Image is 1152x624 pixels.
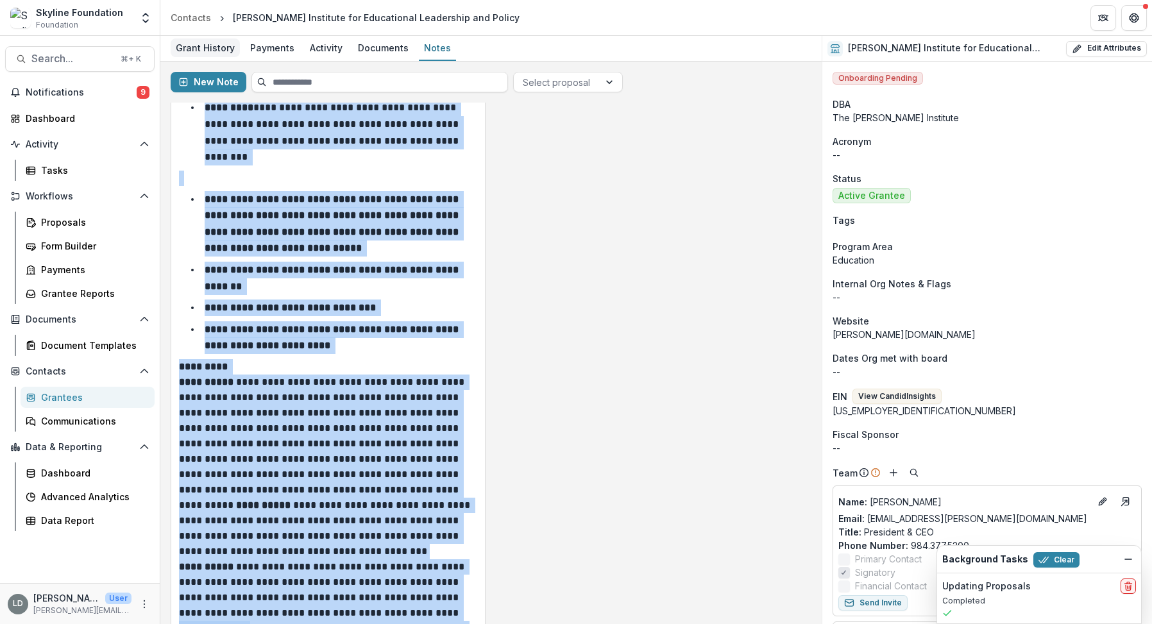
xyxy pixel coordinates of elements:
[21,235,155,257] a: Form Builder
[41,466,144,480] div: Dashboard
[21,160,155,181] a: Tasks
[942,554,1028,565] h2: Background Tasks
[353,36,414,61] a: Documents
[26,314,134,325] span: Documents
[833,72,923,85] span: Onboarding Pending
[41,514,144,527] div: Data Report
[833,148,1142,162] p: --
[353,38,414,57] div: Documents
[171,38,240,57] div: Grant History
[833,240,893,253] span: Program Area
[105,593,131,604] p: User
[41,263,144,276] div: Payments
[36,19,78,31] span: Foundation
[833,404,1142,417] div: [US_EMPLOYER_IDENTIFICATION_NUMBER]
[5,186,155,207] button: Open Workflows
[838,527,861,537] span: Title :
[833,441,1142,455] div: --
[21,410,155,432] a: Communications
[21,283,155,304] a: Grantee Reports
[833,253,1142,267] p: Education
[833,390,847,403] p: EIN
[838,525,1136,539] p: President & CEO
[21,259,155,280] a: Payments
[5,82,155,103] button: Notifications9
[41,339,144,352] div: Document Templates
[233,11,520,24] div: [PERSON_NAME] Institute for Educational Leadership and Policy
[833,466,858,480] p: Team
[10,8,31,28] img: Skyline Foundation
[5,134,155,155] button: Open Activity
[21,510,155,531] a: Data Report
[137,5,155,31] button: Open entity switcher
[833,291,1142,304] p: --
[21,335,155,356] a: Document Templates
[41,391,144,404] div: Grantees
[245,36,300,61] a: Payments
[41,164,144,177] div: Tasks
[305,36,348,61] a: Activity
[833,277,951,291] span: Internal Org Notes & Flags
[1066,41,1147,56] button: Edit Attributes
[41,490,144,503] div: Advanced Analytics
[13,600,23,608] div: Lisa Dinh
[942,595,1136,607] p: Completed
[838,539,1136,552] p: 984.377.5200
[838,595,908,611] button: Send Invite
[833,111,1142,124] div: The [PERSON_NAME] Institute
[833,329,976,340] a: [PERSON_NAME][DOMAIN_NAME]
[137,86,149,99] span: 9
[419,38,456,57] div: Notes
[26,139,134,150] span: Activity
[1121,578,1136,594] button: delete
[833,428,899,441] span: Fiscal Sponsor
[21,387,155,408] a: Grantees
[833,214,855,227] span: Tags
[26,112,144,125] div: Dashboard
[5,437,155,457] button: Open Data & Reporting
[245,38,300,57] div: Payments
[1090,5,1116,31] button: Partners
[5,46,155,72] button: Search...
[5,361,155,382] button: Open Contacts
[26,87,137,98] span: Notifications
[848,43,1061,54] h2: [PERSON_NAME] Institute for Educational Leadership and Policy
[838,496,867,507] span: Name :
[833,351,947,365] span: Dates Org met with board
[886,465,901,480] button: Add
[855,566,895,579] span: Signatory
[838,512,1087,525] a: Email: [EMAIL_ADDRESS][PERSON_NAME][DOMAIN_NAME]
[833,97,851,111] span: DBA
[838,190,905,201] span: Active Grantee
[833,314,869,328] span: Website
[36,6,123,19] div: Skyline Foundation
[31,53,113,65] span: Search...
[26,191,134,202] span: Workflows
[33,591,100,605] p: [PERSON_NAME]
[41,239,144,253] div: Form Builder
[5,309,155,330] button: Open Documents
[1121,5,1147,31] button: Get Help
[305,38,348,57] div: Activity
[855,552,922,566] span: Primary Contact
[118,52,144,66] div: ⌘ + K
[165,8,525,27] nav: breadcrumb
[838,540,908,551] span: Phone Number :
[419,36,456,61] a: Notes
[171,36,240,61] a: Grant History
[906,465,922,480] button: Search
[838,513,865,524] span: Email:
[137,596,152,612] button: More
[21,212,155,233] a: Proposals
[41,215,144,229] div: Proposals
[26,366,134,377] span: Contacts
[171,72,246,92] button: New Note
[26,442,134,453] span: Data & Reporting
[1033,552,1080,568] button: Clear
[855,579,927,593] span: Financial Contact
[33,605,131,616] p: [PERSON_NAME][EMAIL_ADDRESS][DOMAIN_NAME]
[833,135,871,148] span: Acronym
[1095,494,1110,509] button: Edit
[838,495,1090,509] p: [PERSON_NAME]
[1121,552,1136,567] button: Dismiss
